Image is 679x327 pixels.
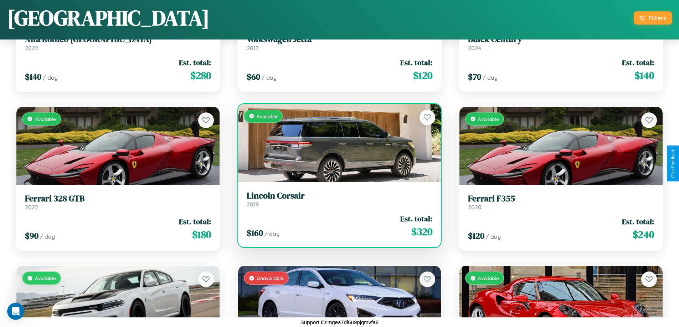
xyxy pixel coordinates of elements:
[247,44,258,52] span: 2017
[25,34,211,52] a: Alfa Romeo [GEOGRAPHIC_DATA]2022
[478,275,499,281] span: Available
[468,194,654,204] h3: Ferrari F355
[468,44,481,52] span: 2024
[411,225,432,239] span: $ 320
[25,194,211,211] a: Ferrari 328 GTB2022
[25,34,211,44] h3: Alfa Romeo [GEOGRAPHIC_DATA]
[468,71,481,83] span: $ 70
[264,230,279,237] span: / day
[35,116,56,122] span: Available
[262,74,277,81] span: / day
[190,68,211,83] span: $ 280
[7,303,24,320] iframe: Intercom live chat
[622,216,654,227] span: Est. total:
[257,275,284,281] span: Unavailable
[633,227,654,242] span: $ 240
[486,233,501,240] span: / day
[400,213,432,224] span: Est. total:
[25,71,41,83] span: $ 140
[35,275,56,281] span: Available
[247,71,260,83] span: $ 60
[247,191,433,208] a: Lincoln Corsair2019
[468,230,484,242] span: $ 120
[43,74,58,81] span: / day
[468,34,654,52] a: Buick Century2024
[25,194,211,204] h3: Ferrari 328 GTB
[25,44,38,52] span: 2022
[179,216,211,227] span: Est. total:
[192,227,211,242] span: $ 180
[247,34,433,52] a: Volkswagen Jetta2017
[7,3,210,32] h1: [GEOGRAPHIC_DATA]
[247,201,259,208] span: 2019
[468,34,654,44] h3: Buick Century
[247,227,263,239] span: $ 160
[40,233,55,240] span: / day
[25,230,38,242] span: $ 90
[247,34,433,44] h3: Volkswagen Jetta
[478,116,499,122] span: Available
[413,68,432,83] span: $ 120
[670,149,675,178] div: Give Feedback
[483,74,498,81] span: / day
[622,57,654,68] span: Est. total:
[468,204,482,211] span: 2020
[634,68,654,83] span: $ 140
[25,204,38,211] span: 2022
[400,57,432,68] span: Est. total:
[648,14,666,22] div: Filters
[247,191,433,201] h3: Lincoln Corsair
[634,11,672,25] button: Filters
[468,194,654,211] a: Ferrari F3552020
[300,317,379,327] p: Support ID: mgea7dl6u9pjqmvfa8
[257,113,278,119] span: Available
[179,57,211,68] span: Est. total:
